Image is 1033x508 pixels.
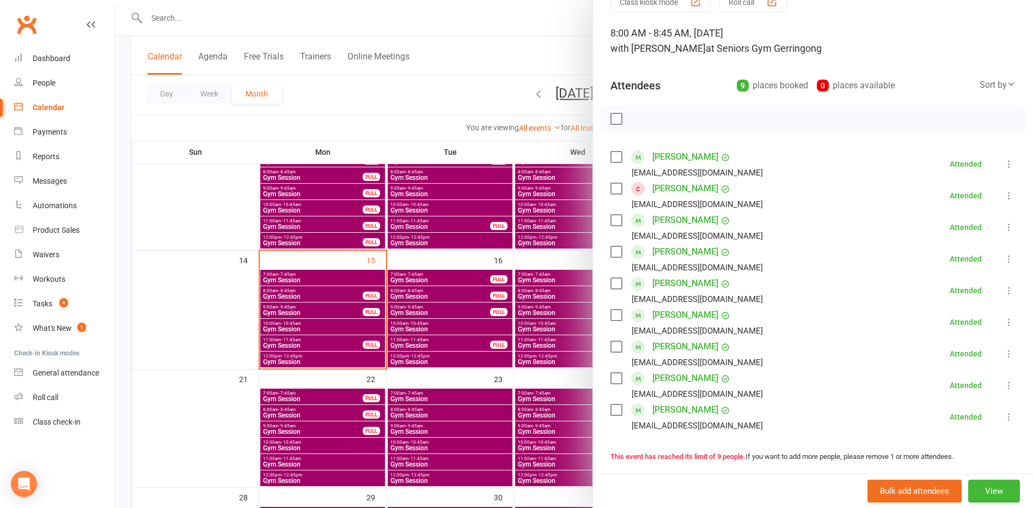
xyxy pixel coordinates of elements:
a: Waivers [14,243,115,267]
a: [PERSON_NAME] [652,180,718,197]
div: Attendees [610,78,661,93]
div: Automations [33,201,77,210]
div: Workouts [33,275,65,283]
a: Reports [14,144,115,169]
a: [PERSON_NAME] [652,211,718,229]
div: 8:00 AM - 8:45 AM, [DATE] [610,26,1016,56]
div: General attendance [33,368,99,377]
div: Dashboard [33,54,70,63]
div: Waitlist [610,471,749,486]
div: [EMAIL_ADDRESS][DOMAIN_NAME] [632,355,763,370]
a: Workouts [14,267,115,292]
div: Open Intercom Messenger [11,471,37,497]
button: View [968,480,1020,503]
div: Messages [33,177,67,185]
a: Dashboard [14,46,115,71]
a: Calendar [14,95,115,120]
div: Attended [950,192,982,199]
span: with [PERSON_NAME] [610,43,706,54]
div: Waivers [33,250,59,259]
div: [EMAIL_ADDRESS][DOMAIN_NAME] [632,419,763,433]
div: If you want to add more people, please remove 1 or more attendees. [610,451,1016,463]
div: What's New [33,324,72,332]
a: Product Sales [14,218,115,243]
div: places booked [737,78,808,93]
a: [PERSON_NAME] [652,370,718,387]
a: People [14,71,115,95]
a: Payments [14,120,115,144]
div: Attended [950,287,982,294]
a: Automations [14,193,115,218]
a: General attendance kiosk mode [14,361,115,385]
div: 9 [737,80,749,92]
div: Attended [950,413,982,421]
a: Roll call [14,385,115,410]
div: places available [817,78,895,93]
strong: This event has reached its limit of 9 people. [610,452,745,461]
a: [PERSON_NAME] [652,243,718,261]
button: Bulk add attendees [867,480,962,503]
div: Attended [950,350,982,358]
div: Attended [950,223,982,231]
div: 0 [817,80,829,92]
a: Class kiosk mode [14,410,115,434]
a: [PERSON_NAME] [652,148,718,166]
div: Sort by [980,78,1016,92]
a: What's New1 [14,316,115,341]
div: Attended [950,255,982,263]
div: Attended [950,382,982,389]
div: Tasks [33,299,52,308]
div: People [33,78,56,87]
div: 0/5 [735,471,749,486]
div: [EMAIL_ADDRESS][DOMAIN_NAME] [632,387,763,401]
div: [EMAIL_ADDRESS][DOMAIN_NAME] [632,229,763,243]
a: [PERSON_NAME] [652,338,718,355]
div: Attended [950,160,982,168]
a: [PERSON_NAME] [652,275,718,292]
span: at Seniors Gym Gerringong [706,43,822,54]
div: [EMAIL_ADDRESS][DOMAIN_NAME] [632,292,763,306]
a: Clubworx [13,11,40,38]
div: Payments [33,128,67,136]
div: [EMAIL_ADDRESS][DOMAIN_NAME] [632,261,763,275]
a: [PERSON_NAME] [652,306,718,324]
div: [EMAIL_ADDRESS][DOMAIN_NAME] [632,324,763,338]
a: Tasks 4 [14,292,115,316]
div: Class check-in [33,418,81,426]
div: [EMAIL_ADDRESS][DOMAIN_NAME] [632,166,763,180]
div: Reports [33,152,59,161]
div: Roll call [33,393,58,402]
div: [EMAIL_ADDRESS][DOMAIN_NAME] [632,197,763,211]
a: Messages [14,169,115,193]
div: Attended [950,318,982,326]
div: Product Sales [33,226,80,234]
div: Calendar [33,103,64,112]
span: 4 [59,298,68,307]
a: [PERSON_NAME] [652,401,718,419]
span: 1 [77,323,86,332]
